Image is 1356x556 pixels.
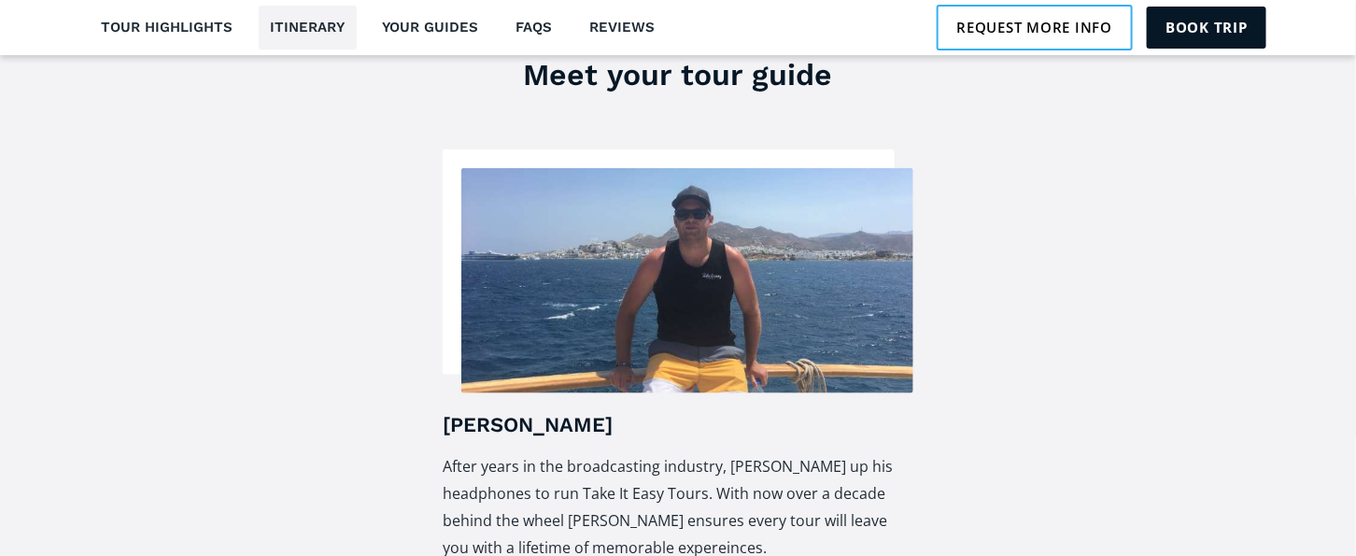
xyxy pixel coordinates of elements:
[443,412,913,439] h4: [PERSON_NAME]
[190,56,1167,93] h3: Meet your tour guide
[1147,7,1266,48] a: Book trip
[937,5,1134,50] a: Request more info
[371,6,490,50] a: Your guides
[90,6,245,50] a: Tour highlights
[259,6,357,50] a: Itinerary
[578,6,667,50] a: Reviews
[504,6,564,50] a: FAQs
